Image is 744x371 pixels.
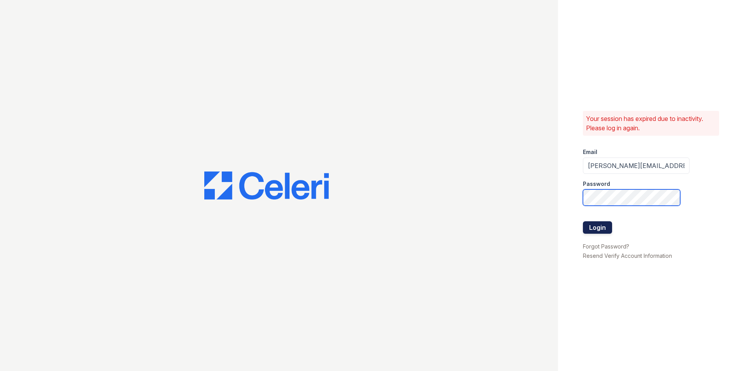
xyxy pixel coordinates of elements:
label: Email [583,148,597,156]
label: Password [583,180,610,188]
button: Login [583,221,612,234]
a: Resend Verify Account Information [583,252,672,259]
img: CE_Logo_Blue-a8612792a0a2168367f1c8372b55b34899dd931a85d93a1a3d3e32e68fde9ad4.png [204,171,329,199]
p: Your session has expired due to inactivity. Please log in again. [586,114,716,133]
a: Forgot Password? [583,243,629,250]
